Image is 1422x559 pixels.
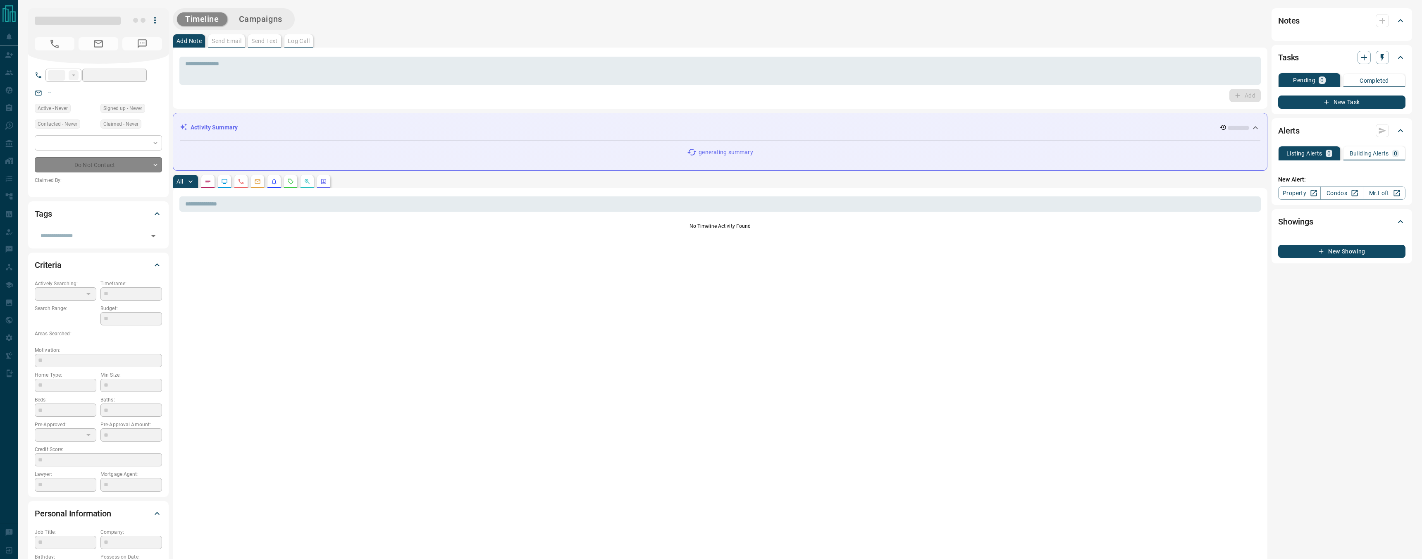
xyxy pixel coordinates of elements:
[1350,150,1389,156] p: Building Alerts
[100,371,162,379] p: Min Size:
[191,123,238,132] p: Activity Summary
[1278,11,1405,31] div: Notes
[35,37,74,50] span: No Number
[238,178,244,185] svg: Calls
[231,12,291,26] button: Campaigns
[35,471,96,478] p: Lawyer:
[35,330,162,337] p: Areas Searched:
[1363,186,1405,200] a: Mr.Loft
[1293,77,1315,83] p: Pending
[1278,96,1405,109] button: New Task
[35,507,111,520] h2: Personal Information
[35,177,162,184] p: Claimed By:
[1278,48,1405,67] div: Tasks
[35,346,162,354] p: Motivation:
[271,178,277,185] svg: Listing Alerts
[1278,124,1300,137] h2: Alerts
[100,280,162,287] p: Timeframe:
[38,104,68,112] span: Active - Never
[35,207,52,220] h2: Tags
[35,528,96,536] p: Job Title:
[100,396,162,404] p: Baths:
[100,421,162,428] p: Pre-Approval Amount:
[205,178,211,185] svg: Notes
[38,120,77,128] span: Contacted - Never
[35,312,96,326] p: -- - --
[254,178,261,185] svg: Emails
[100,471,162,478] p: Mortgage Agent:
[1278,215,1313,228] h2: Showings
[79,37,118,50] span: No Email
[35,258,62,272] h2: Criteria
[221,178,228,185] svg: Lead Browsing Activity
[122,37,162,50] span: No Number
[177,38,202,44] p: Add Note
[35,396,96,404] p: Beds:
[1286,150,1322,156] p: Listing Alerts
[100,528,162,536] p: Company:
[1278,245,1405,258] button: New Showing
[699,148,753,157] p: generating summary
[1278,212,1405,232] div: Showings
[35,280,96,287] p: Actively Searching:
[1278,14,1300,27] h2: Notes
[1320,186,1363,200] a: Condos
[1278,175,1405,184] p: New Alert:
[1327,150,1331,156] p: 0
[287,178,294,185] svg: Requests
[1278,121,1405,141] div: Alerts
[103,104,142,112] span: Signed up - Never
[1278,51,1299,64] h2: Tasks
[320,178,327,185] svg: Agent Actions
[35,371,96,379] p: Home Type:
[35,504,162,523] div: Personal Information
[148,230,159,242] button: Open
[103,120,138,128] span: Claimed - Never
[177,12,227,26] button: Timeline
[35,204,162,224] div: Tags
[1320,77,1324,83] p: 0
[180,120,1260,135] div: Activity Summary
[1394,150,1397,156] p: 0
[35,446,162,453] p: Credit Score:
[48,89,51,96] a: --
[35,157,162,172] div: Do Not Contact
[1360,78,1389,84] p: Completed
[35,255,162,275] div: Criteria
[100,305,162,312] p: Budget:
[304,178,310,185] svg: Opportunities
[177,179,183,184] p: All
[1278,186,1321,200] a: Property
[179,222,1261,230] p: No Timeline Activity Found
[35,305,96,312] p: Search Range:
[35,421,96,428] p: Pre-Approved:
